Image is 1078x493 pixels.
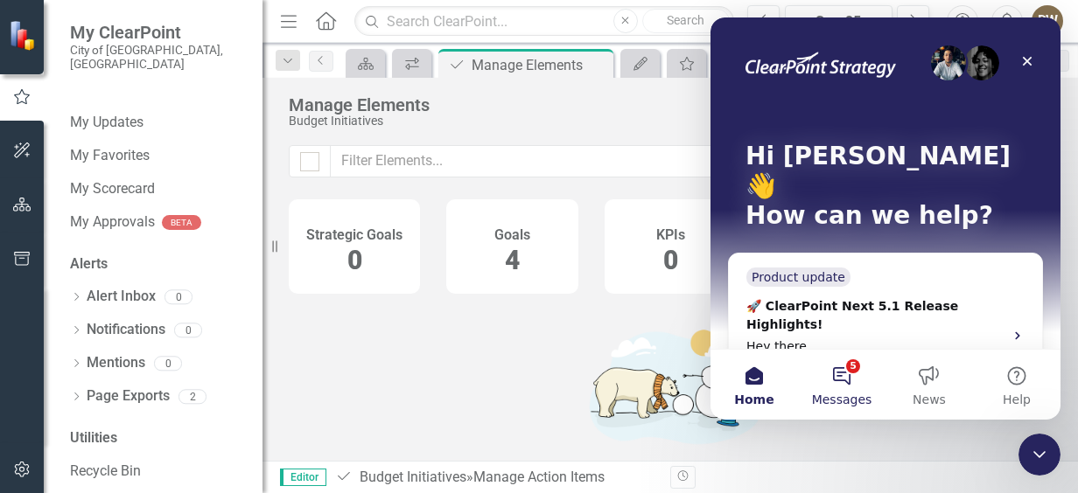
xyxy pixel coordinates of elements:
[70,179,245,199] a: My Scorecard
[360,469,466,485] a: Budget Initiatives
[791,11,886,32] div: Sep-25
[164,289,192,304] div: 0
[415,316,940,456] img: Getting started
[70,428,245,448] div: Utilities
[642,9,730,33] button: Search
[667,13,704,27] span: Search
[70,113,245,133] a: My Updates
[347,245,362,275] span: 0
[1018,434,1060,476] iframe: Intercom live chat
[306,227,402,243] h4: Strategic Goals
[335,468,657,488] div: » Manage Action Items
[70,462,245,482] a: Recycle Bin
[70,254,245,274] div: Alerts
[154,356,182,371] div: 0
[178,389,206,404] div: 2
[663,245,678,275] span: 0
[280,469,326,486] span: Editor
[87,320,165,340] a: Notifications
[656,227,685,243] h4: KPIs
[330,145,915,177] input: Filter Elements...
[289,95,934,115] div: Manage Elements
[162,215,201,230] div: BETA
[70,212,155,233] a: My Approvals
[87,386,170,406] a: Page Exports
[174,323,202,337] div: 0
[785,5,892,37] button: Sep-25
[289,115,934,128] div: Budget Initiatives
[87,287,156,307] a: Alert Inbox
[505,245,520,275] span: 4
[472,54,609,76] div: Manage Elements
[70,22,245,43] span: My ClearPoint
[710,17,1060,420] iframe: Intercom live chat
[1032,5,1063,37] button: DW
[70,146,245,166] a: My Favorites
[9,19,39,50] img: ClearPoint Strategy
[70,43,245,72] small: City of [GEOGRAPHIC_DATA], [GEOGRAPHIC_DATA]
[494,227,530,243] h4: Goals
[354,6,734,37] input: Search ClearPoint...
[87,353,145,373] a: Mentions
